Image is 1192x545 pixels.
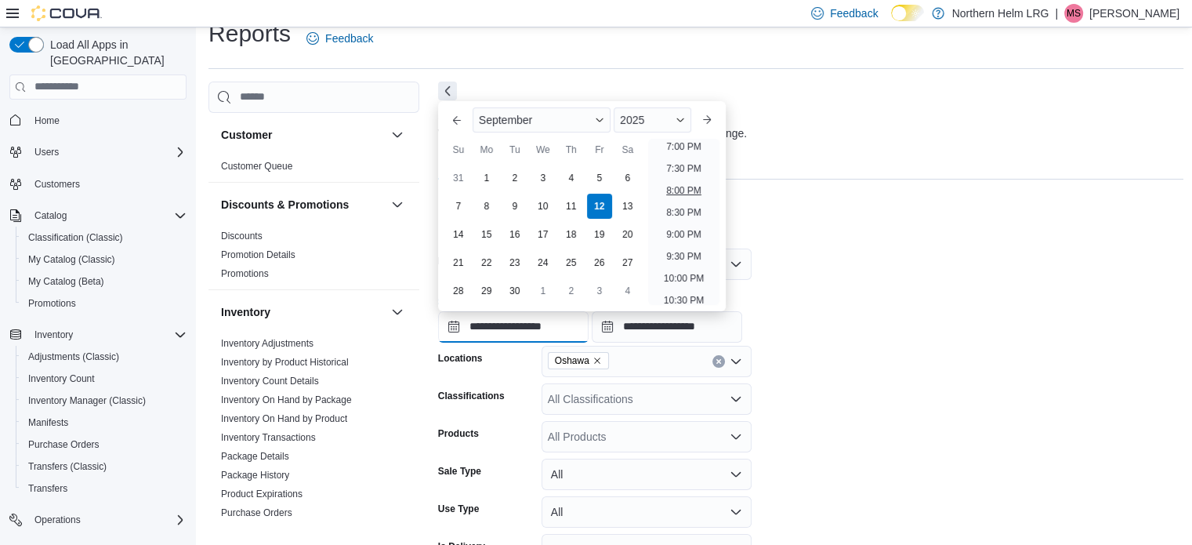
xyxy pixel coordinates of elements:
[559,194,584,219] div: day-11
[1055,4,1058,23] p: |
[22,294,187,313] span: Promotions
[444,164,642,305] div: September, 2025
[446,165,471,191] div: day-31
[221,394,352,406] span: Inventory On Hand by Package
[438,503,479,515] label: Use Type
[221,469,289,481] span: Package History
[16,249,193,271] button: My Catalog (Classic)
[891,21,892,22] span: Dark Mode
[16,346,193,368] button: Adjustments (Classic)
[16,292,193,314] button: Promotions
[16,227,193,249] button: Classification (Classic)
[660,181,708,200] li: 8:00 PM
[438,465,481,478] label: Sale Type
[730,393,742,405] button: Open list of options
[22,413,74,432] a: Manifests
[648,139,719,305] ul: Time
[28,174,187,194] span: Customers
[587,165,612,191] div: day-5
[587,194,612,219] div: day-12
[712,355,725,368] button: Clear input
[22,347,187,366] span: Adjustments (Classic)
[34,209,67,222] span: Catalog
[22,272,111,291] a: My Catalog (Beta)
[31,5,102,21] img: Cova
[34,146,59,158] span: Users
[559,250,584,275] div: day-25
[531,194,556,219] div: day-10
[221,231,263,242] a: Discounts
[446,194,471,219] div: day-7
[28,416,68,429] span: Manifests
[531,222,556,247] div: day-17
[221,507,292,519] span: Purchase Orders
[531,137,556,162] div: We
[221,507,292,518] a: Purchase Orders
[28,206,73,225] button: Catalog
[615,222,640,247] div: day-20
[221,197,385,213] button: Discounts & Promotions
[16,456,193,478] button: Transfers (Classic)
[221,337,313,350] span: Inventory Adjustments
[559,137,584,162] div: Th
[615,165,640,191] div: day-6
[615,278,640,303] div: day-4
[28,394,146,407] span: Inventory Manager (Classic)
[1064,4,1083,23] div: Monica Spina
[221,304,270,320] h3: Inventory
[16,390,193,412] button: Inventory Manager (Classic)
[592,356,602,365] button: Remove Oshawa from selection in this group
[28,143,65,162] button: Users
[446,278,471,303] div: day-28
[221,412,347,425] span: Inventory On Hand by Product
[438,352,483,365] label: Locations
[22,435,106,454] a: Purchase Orders
[660,159,708,178] li: 7:30 PM
[559,278,584,303] div: day-2
[559,222,584,247] div: day-18
[22,272,187,291] span: My Catalog (Beta)
[388,195,407,214] button: Discounts & Promotions
[28,297,76,310] span: Promotions
[559,165,584,191] div: day-4
[730,355,742,368] button: Open list of options
[660,225,708,244] li: 9:00 PM
[208,18,291,49] h1: Reports
[1067,4,1081,23] span: MS
[221,356,349,369] span: Inventory by Product Historical
[34,178,80,191] span: Customers
[28,438,100,451] span: Purchase Orders
[479,114,532,126] span: September
[474,278,499,303] div: day-29
[34,514,81,526] span: Operations
[221,413,347,424] a: Inventory On Hand by Product
[615,194,640,219] div: day-13
[502,137,527,162] div: Tu
[542,459,752,490] button: All
[502,250,527,275] div: day-23
[22,457,113,476] a: Transfers (Classic)
[221,394,352,405] a: Inventory On Hand by Package
[221,376,319,387] a: Inventory Count Details
[660,203,708,222] li: 8:30 PM
[1089,4,1179,23] p: [PERSON_NAME]
[531,250,556,275] div: day-24
[22,391,187,410] span: Inventory Manager (Classic)
[891,5,924,21] input: Dark Mode
[28,111,66,130] a: Home
[28,510,87,529] button: Operations
[438,311,589,343] input: Press the down key to enter a popover containing a calendar. Press the escape key to close the po...
[22,457,187,476] span: Transfers (Classic)
[3,509,193,531] button: Operations
[28,460,107,473] span: Transfers (Classic)
[660,137,708,156] li: 7:00 PM
[221,488,303,500] span: Product Expirations
[658,291,710,310] li: 10:30 PM
[474,250,499,275] div: day-22
[16,478,193,500] button: Transfers
[221,230,263,242] span: Discounts
[3,141,193,163] button: Users
[548,352,609,369] span: Oshawa
[587,250,612,275] div: day-26
[3,173,193,195] button: Customers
